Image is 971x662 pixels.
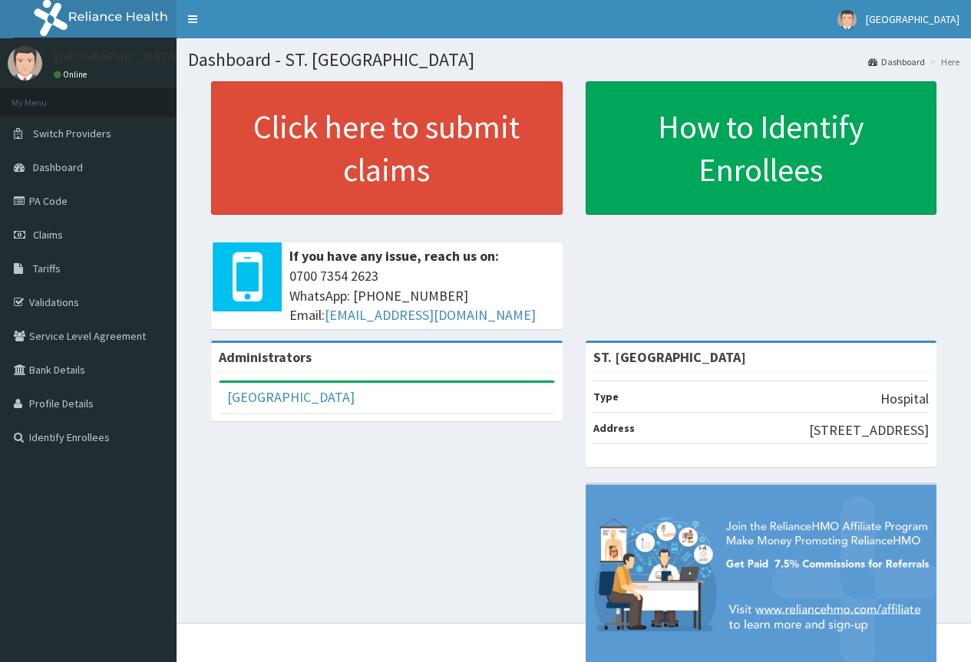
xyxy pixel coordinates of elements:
p: Hospital [880,389,929,409]
img: User Image [837,10,857,29]
a: [GEOGRAPHIC_DATA] [227,388,355,406]
p: [STREET_ADDRESS] [809,420,929,440]
span: 0700 7354 2623 WhatsApp: [PHONE_NUMBER] Email: [289,266,555,325]
span: Switch Providers [33,127,111,140]
b: If you have any issue, reach us on: [289,247,499,265]
span: Claims [33,228,63,242]
a: [EMAIL_ADDRESS][DOMAIN_NAME] [325,306,536,324]
b: Administrators [219,348,312,366]
a: Dashboard [868,55,925,68]
b: Address [593,421,635,435]
h1: Dashboard - ST. [GEOGRAPHIC_DATA] [188,50,959,70]
a: Online [54,69,91,80]
img: User Image [8,46,42,81]
span: Dashboard [33,160,83,174]
b: Type [593,390,619,403]
li: Here [926,55,959,68]
span: [GEOGRAPHIC_DATA] [866,12,959,26]
strong: ST. [GEOGRAPHIC_DATA] [593,348,746,366]
p: [GEOGRAPHIC_DATA] [54,50,180,64]
a: Click here to submit claims [211,81,563,215]
span: Tariffs [33,262,61,275]
a: How to Identify Enrollees [586,81,937,215]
